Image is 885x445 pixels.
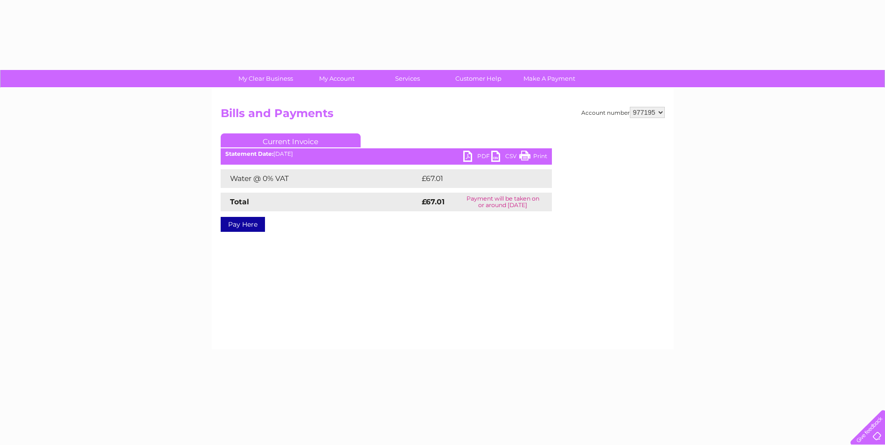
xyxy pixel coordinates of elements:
[221,169,419,188] td: Water @ 0% VAT
[511,70,588,87] a: Make A Payment
[221,151,552,157] div: [DATE]
[227,70,304,87] a: My Clear Business
[581,107,665,118] div: Account number
[225,150,273,157] b: Statement Date:
[221,107,665,125] h2: Bills and Payments
[369,70,446,87] a: Services
[221,217,265,232] a: Pay Here
[230,197,249,206] strong: Total
[298,70,375,87] a: My Account
[440,70,517,87] a: Customer Help
[519,151,547,164] a: Print
[463,151,491,164] a: PDF
[419,169,532,188] td: £67.01
[454,193,552,211] td: Payment will be taken on or around [DATE]
[221,133,361,147] a: Current Invoice
[491,151,519,164] a: CSV
[422,197,445,206] strong: £67.01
